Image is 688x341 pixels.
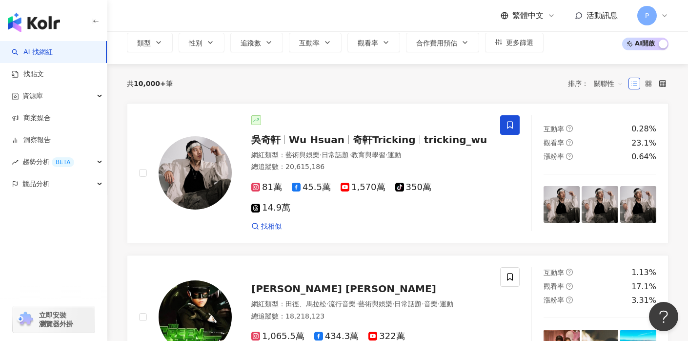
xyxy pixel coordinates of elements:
[566,283,573,290] span: question-circle
[416,39,457,47] span: 合作費用預估
[320,151,322,159] span: ·
[127,33,173,52] button: 類型
[251,283,436,295] span: [PERSON_NAME] [PERSON_NAME]
[22,151,74,173] span: 趨勢分析
[631,267,656,278] div: 1.13%
[566,153,573,160] span: question-circle
[322,151,349,159] span: 日常話題
[631,138,656,149] div: 23.1%
[566,139,573,146] span: question-circle
[566,125,573,132] span: question-circle
[292,182,331,192] span: 45.5萬
[566,269,573,276] span: question-circle
[127,103,668,244] a: KOL Avatar吳奇軒Wu Hsuan奇軒Trickingtricking_wu網紅類型：藝術與娛樂·日常話題·教育與學習·運動總追蹤數：20,615,18681萬45.5萬1,570萬35...
[568,76,628,91] div: 排序：
[544,152,564,160] span: 漲粉率
[241,39,261,47] span: 追蹤數
[356,300,358,308] span: ·
[349,151,351,159] span: ·
[39,311,73,328] span: 立即安裝 瀏覽器外掛
[395,182,431,192] span: 350萬
[251,150,488,160] div: 網紅類型 ：
[387,151,401,159] span: 運動
[22,85,43,107] span: 資源庫
[587,11,618,20] span: 活動訊息
[12,159,19,166] span: rise
[328,300,356,308] span: 流行音樂
[594,76,623,91] span: 關聯性
[422,300,424,308] span: ·
[251,299,488,309] div: 網紅類型 ：
[52,157,74,167] div: BETA
[645,10,649,21] span: P
[289,134,344,146] span: Wu Hsuan
[440,300,453,308] span: 運動
[406,33,479,52] button: 合作費用預估
[424,134,487,146] span: tricking_wu
[341,182,385,192] span: 1,570萬
[230,33,283,52] button: 追蹤數
[544,296,564,304] span: 漲粉率
[582,186,618,222] img: post-image
[353,134,416,146] span: 奇軒Tricking
[351,151,385,159] span: 教育與學習
[251,162,488,172] div: 總追蹤數 ： 20,615,186
[544,186,580,222] img: post-image
[358,300,392,308] span: 藝術與娛樂
[159,136,232,210] img: KOL Avatar
[424,300,438,308] span: 音樂
[16,312,35,327] img: chrome extension
[358,39,378,47] span: 觀看率
[631,124,656,134] div: 0.28%
[127,80,173,87] div: 共 筆
[22,173,50,195] span: 競品分析
[251,182,282,192] span: 81萬
[299,39,320,47] span: 互動率
[13,306,95,333] a: chrome extension立即安裝 瀏覽器外掛
[12,69,44,79] a: 找貼文
[631,281,656,292] div: 17.1%
[12,113,51,123] a: 商案媒合
[251,203,290,213] span: 14.9萬
[12,47,53,57] a: searchAI 找網紅
[261,222,282,232] span: 找相似
[566,297,573,303] span: question-circle
[485,33,544,52] button: 更多篩選
[385,151,387,159] span: ·
[179,33,224,52] button: 性別
[620,186,656,222] img: post-image
[392,300,394,308] span: ·
[544,269,564,277] span: 互動率
[189,39,202,47] span: 性別
[544,139,564,147] span: 觀看率
[251,134,281,146] span: 吳奇軒
[438,300,440,308] span: ·
[134,80,166,87] span: 10,000+
[289,33,342,52] button: 互動率
[394,300,422,308] span: 日常話題
[326,300,328,308] span: ·
[506,39,533,46] span: 更多篩選
[544,282,564,290] span: 觀看率
[544,125,564,133] span: 互動率
[251,312,488,321] div: 總追蹤數 ： 18,218,123
[137,39,151,47] span: 類型
[649,302,678,331] iframe: Help Scout Beacon - Open
[285,300,326,308] span: 田徑、馬拉松
[8,13,60,32] img: logo
[631,295,656,306] div: 3.31%
[512,10,544,21] span: 繁體中文
[251,222,282,232] a: 找相似
[347,33,400,52] button: 觀看率
[631,151,656,162] div: 0.64%
[12,135,51,145] a: 洞察報告
[285,151,320,159] span: 藝術與娛樂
